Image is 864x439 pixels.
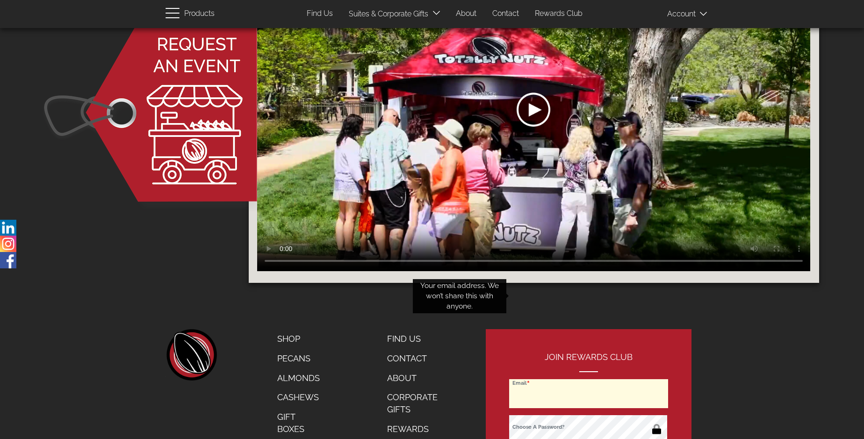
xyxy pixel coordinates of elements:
h2: Join Rewards Club [509,353,668,372]
a: Gift Boxes [270,407,327,439]
a: Find Us [380,329,456,349]
a: About [449,5,483,23]
span: Products [184,7,215,21]
a: Rewards [380,419,456,439]
input: Email [509,379,668,408]
a: Pecans [270,349,327,368]
a: Find Us [300,5,340,23]
a: Corporate Gifts [380,388,456,419]
a: Suites & Corporate Gifts [342,5,431,23]
a: home [166,329,217,381]
a: Contact [380,349,456,368]
a: Shop [270,329,327,349]
a: Rewards Club [528,5,590,23]
a: Cashews [270,388,327,407]
div: Your email address. We won’t share this with anyone. [413,279,506,313]
a: About [380,368,456,388]
img: button face; reserve event [34,19,267,218]
a: Contact [485,5,526,23]
a: Almonds [270,368,327,388]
